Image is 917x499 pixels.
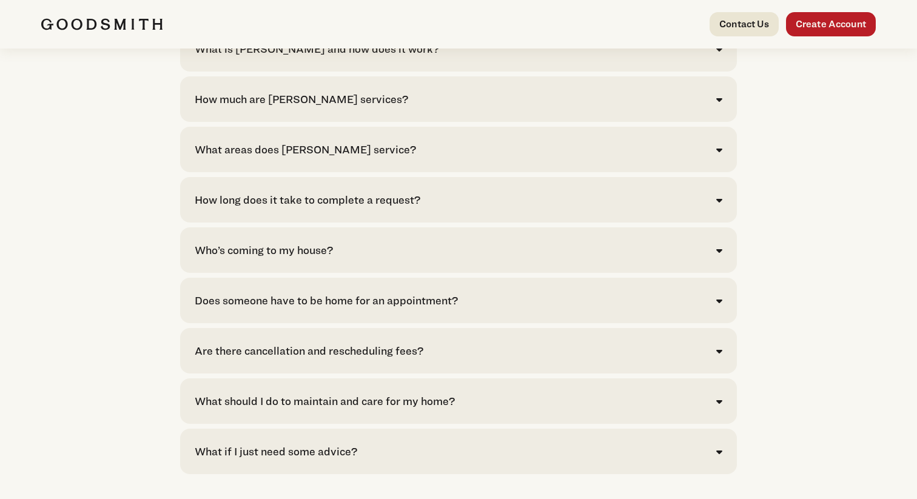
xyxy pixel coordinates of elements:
div: How much are [PERSON_NAME] services? [195,91,408,107]
div: How long does it take to complete a request? [195,192,420,208]
img: Goodsmith [41,18,163,30]
div: What is [PERSON_NAME] and how does it work? [195,41,439,57]
div: What should I do to maintain and care for my home? [195,393,455,409]
div: What if I just need some advice? [195,443,357,460]
div: Who’s coming to my house? [195,242,333,258]
a: Contact Us [710,12,779,36]
div: What areas does [PERSON_NAME] service? [195,141,416,158]
a: Create Account [786,12,876,36]
div: Does someone have to be home for an appointment? [195,292,458,309]
div: Are there cancellation and rescheduling fees? [195,343,423,359]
